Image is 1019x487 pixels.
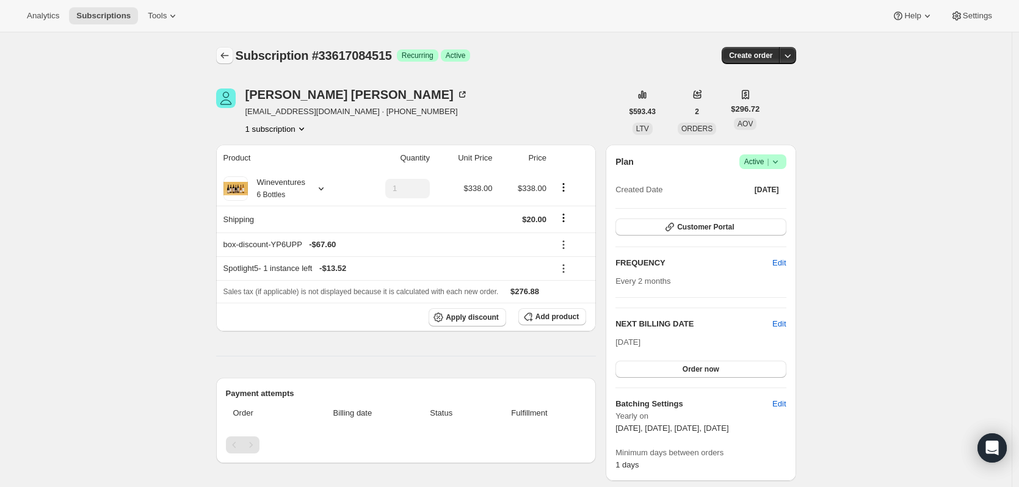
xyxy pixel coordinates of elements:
[245,123,308,135] button: Product actions
[446,51,466,60] span: Active
[615,337,640,347] span: [DATE]
[223,262,547,275] div: Spotlight5 - 1 instance left
[615,410,786,422] span: Yearly on
[248,176,305,201] div: Wineventures
[480,407,579,419] span: Fulfillment
[429,308,506,326] button: Apply discount
[615,184,662,196] span: Created Date
[518,184,546,193] span: $338.00
[629,107,656,117] span: $593.43
[765,394,793,414] button: Edit
[943,7,999,24] button: Settings
[677,222,734,232] span: Customer Portal
[226,436,587,453] nav: Pagination
[747,181,786,198] button: [DATE]
[755,185,779,195] span: [DATE]
[223,287,499,296] span: Sales tax (if applicable) is not displayed because it is calculated with each new order.
[522,215,546,224] span: $20.00
[687,103,706,120] button: 2
[615,460,639,469] span: 1 days
[615,257,772,269] h2: FREQUENCY
[729,51,772,60] span: Create order
[140,7,186,24] button: Tools
[615,218,786,236] button: Customer Portal
[216,47,233,64] button: Subscriptions
[904,11,921,21] span: Help
[615,276,670,286] span: Every 2 months
[216,88,236,108] span: Richard Brewer
[636,124,649,133] span: LTV
[226,400,299,427] th: Order
[245,106,468,118] span: [EMAIL_ADDRESS][DOMAIN_NAME] · [PHONE_NUMBER]
[76,11,131,21] span: Subscriptions
[772,257,786,269] span: Edit
[683,364,719,374] span: Order now
[738,120,753,128] span: AOV
[223,239,547,251] div: box-discount-YP6UPP
[744,156,781,168] span: Active
[535,312,579,322] span: Add product
[681,124,713,133] span: ORDERS
[464,184,493,193] span: $338.00
[148,11,167,21] span: Tools
[27,11,59,21] span: Analytics
[257,190,286,199] small: 6 Bottles
[977,433,1007,463] div: Open Intercom Messenger
[319,262,346,275] span: - $13.52
[615,398,772,410] h6: Batching Settings
[69,7,138,24] button: Subscriptions
[410,407,473,419] span: Status
[245,88,468,101] div: [PERSON_NAME] [PERSON_NAME]
[20,7,67,24] button: Analytics
[615,424,728,433] span: [DATE], [DATE], [DATE], [DATE]
[622,103,663,120] button: $593.43
[963,11,992,21] span: Settings
[216,145,356,171] th: Product
[226,388,587,400] h2: Payment attempts
[402,51,433,60] span: Recurring
[433,145,496,171] th: Unit Price
[765,253,793,273] button: Edit
[236,49,392,62] span: Subscription #33617084515
[216,206,356,233] th: Shipping
[772,318,786,330] button: Edit
[731,103,760,115] span: $296.72
[695,107,699,117] span: 2
[767,157,769,167] span: |
[302,407,403,419] span: Billing date
[554,181,573,194] button: Product actions
[355,145,433,171] th: Quantity
[615,447,786,459] span: Minimum days between orders
[446,312,499,322] span: Apply discount
[722,47,780,64] button: Create order
[615,156,634,168] h2: Plan
[885,7,940,24] button: Help
[518,308,586,325] button: Add product
[309,239,336,251] span: - $67.60
[554,211,573,225] button: Shipping actions
[510,287,539,296] span: $276.88
[496,145,551,171] th: Price
[615,361,786,378] button: Order now
[615,318,772,330] h2: NEXT BILLING DATE
[772,398,786,410] span: Edit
